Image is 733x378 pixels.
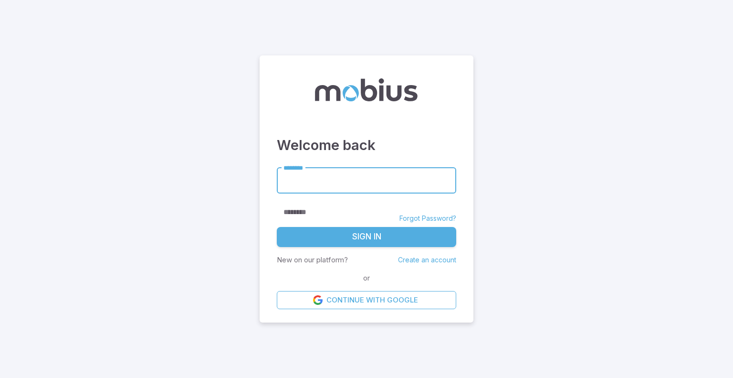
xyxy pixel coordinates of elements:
a: Continue with Google [277,291,456,309]
button: Sign In [277,227,456,247]
p: New on our platform? [277,255,348,265]
span: or [361,273,372,283]
a: Forgot Password? [399,214,456,223]
a: Create an account [398,256,456,264]
h3: Welcome back [277,135,456,156]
